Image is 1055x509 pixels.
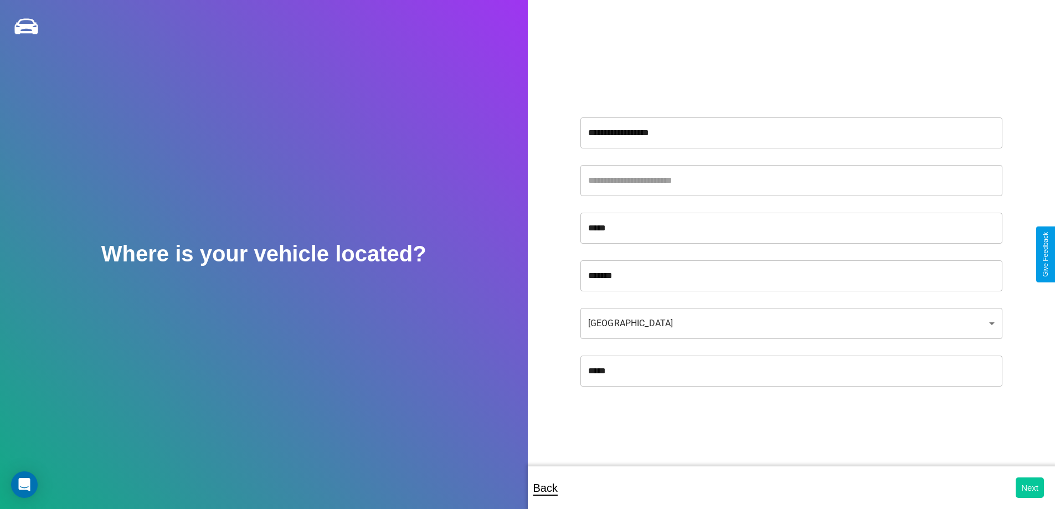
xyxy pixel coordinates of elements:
[101,241,426,266] h2: Where is your vehicle located?
[11,471,38,498] div: Open Intercom Messenger
[1016,477,1044,498] button: Next
[580,308,1002,339] div: [GEOGRAPHIC_DATA]
[533,478,558,498] p: Back
[1042,232,1049,277] div: Give Feedback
